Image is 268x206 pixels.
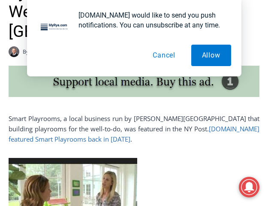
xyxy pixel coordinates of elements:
img: support local media, buy this ad [9,66,259,97]
a: [DOMAIN_NAME] featured Smart Playrooms back in [DATE] [9,124,259,143]
a: Open Tues. - Sun. [PHONE_NUMBER] [0,86,86,107]
span: Open Tues. - Sun. [PHONE_NUMBER] [3,88,84,121]
p: Smart Playrooms, a local business run by [PERSON_NAME][GEOGRAPHIC_DATA] that building playrooms f... [9,113,259,144]
img: notification icon [37,10,72,45]
button: Cancel [142,45,186,66]
div: [DOMAIN_NAME] would like to send you push notifications. You can unsubscribe at any time. [72,10,231,30]
div: "the precise, almost orchestrated movements of cutting and assembling sushi and [PERSON_NAME] mak... [88,54,126,103]
button: Allow [191,45,231,66]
